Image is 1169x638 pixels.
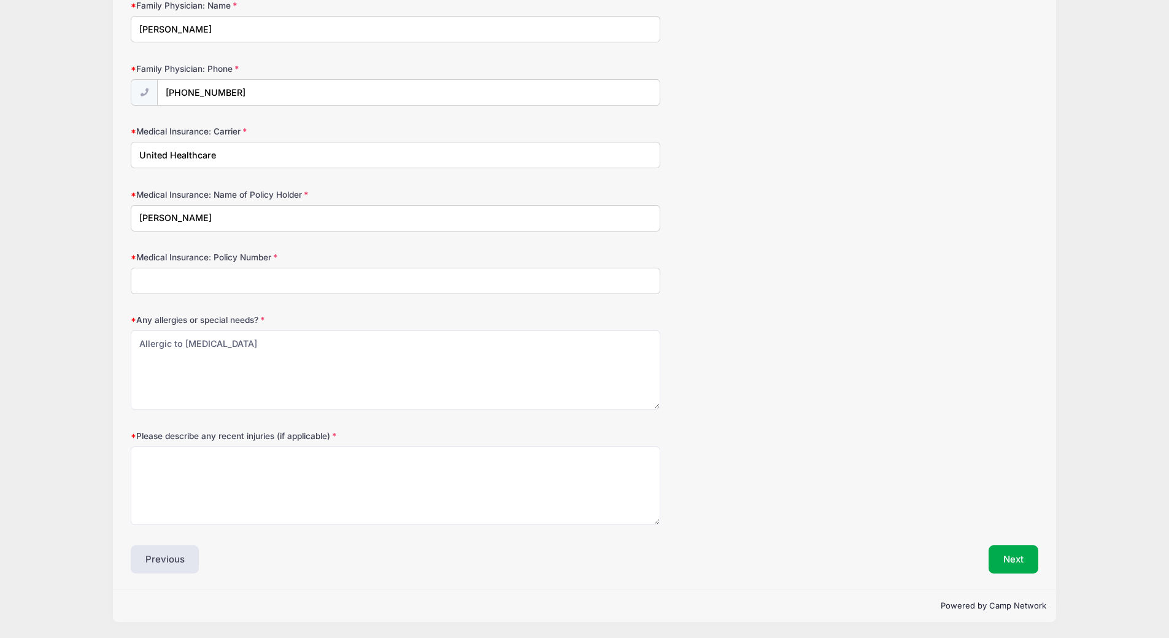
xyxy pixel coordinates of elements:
label: Medical Insurance: Carrier [131,125,433,138]
label: Family Physician: Phone [131,63,433,75]
label: Medical Insurance: Name of Policy Holder [131,189,433,201]
label: Any allergies or special needs? [131,314,433,326]
label: Medical Insurance: Policy Number [131,251,433,263]
p: Powered by Camp Network [123,600,1046,612]
input: (xxx) xxx-xxxx [157,79,660,106]
label: Please describe any recent injuries (if applicable) [131,430,433,442]
button: Next [989,545,1038,574]
button: Previous [131,545,199,574]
